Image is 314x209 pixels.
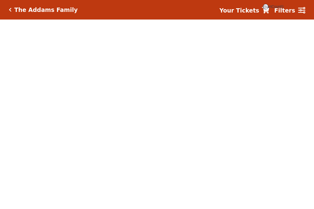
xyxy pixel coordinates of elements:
a: Filters [274,6,305,15]
strong: Filters [274,7,295,14]
a: Click here to go back to filters [9,8,12,12]
strong: Your Tickets [219,7,259,14]
span: {{cartCount}} [263,4,268,9]
h5: The Addams Family [14,6,78,13]
a: Your Tickets {{cartCount}} [219,6,269,15]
